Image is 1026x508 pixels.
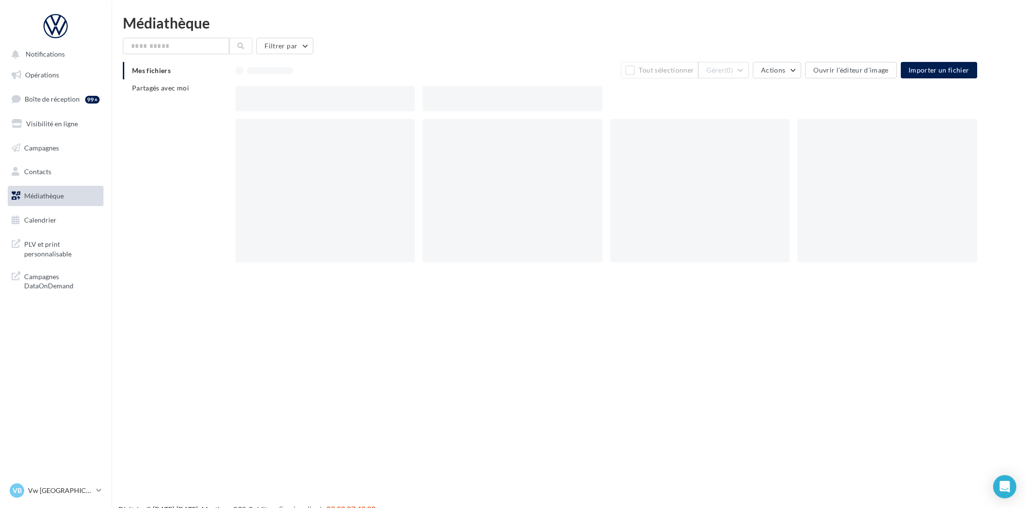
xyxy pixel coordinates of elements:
div: Open Intercom Messenger [993,475,1016,498]
div: Médiathèque [123,15,1014,30]
button: Importer un fichier [901,62,977,78]
button: Actions [753,62,801,78]
a: VB Vw [GEOGRAPHIC_DATA] [8,481,103,500]
span: Visibilité en ligne [26,120,78,128]
a: Campagnes DataOnDemand [6,266,105,295]
span: Partagés avec moi [132,84,189,92]
span: Mes fichiers [132,66,171,75]
span: Boîte de réception [25,95,80,103]
button: Gérer(0) [698,62,749,78]
span: Calendrier [24,216,57,224]
a: PLV et print personnalisable [6,234,105,262]
span: Médiathèque [24,192,64,200]
span: Campagnes DataOnDemand [24,270,100,291]
a: Contacts [6,162,105,182]
span: PLV et print personnalisable [24,238,100,258]
span: Actions [761,66,785,74]
a: Médiathèque [6,186,105,206]
span: (0) [725,66,733,74]
div: 99+ [85,96,100,104]
span: Opérations [25,71,59,79]
button: Tout sélectionner [621,62,698,78]
button: Filtrer par [256,38,313,54]
span: Notifications [26,50,65,59]
a: Boîte de réception99+ [6,89,105,109]
p: Vw [GEOGRAPHIC_DATA] [28,486,92,495]
button: Ouvrir l'éditeur d'image [805,62,896,78]
a: Visibilité en ligne [6,114,105,134]
a: Calendrier [6,210,105,230]
span: Campagnes [24,143,59,151]
a: Opérations [6,65,105,85]
span: Importer un fichier [909,66,969,74]
span: Contacts [24,167,51,176]
a: Campagnes [6,138,105,158]
span: VB [13,486,22,495]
